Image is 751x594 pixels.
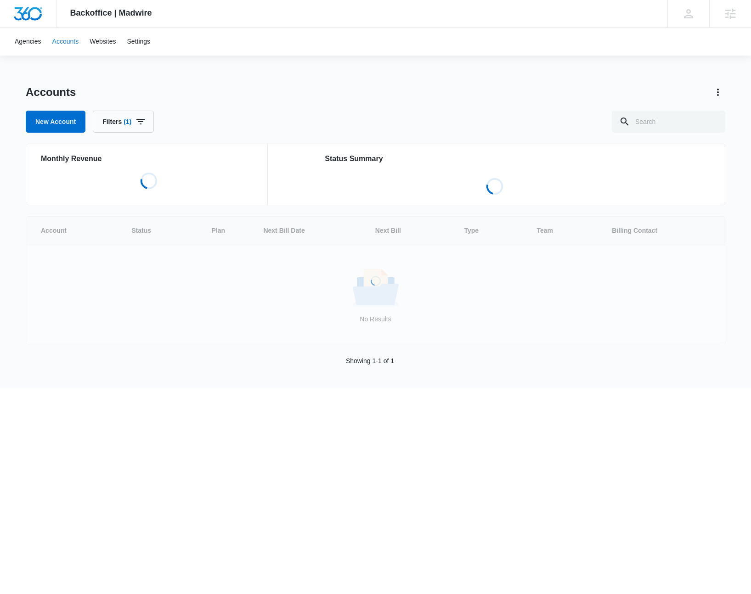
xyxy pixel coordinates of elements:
[346,356,394,366] p: Showing 1-1 of 1
[124,118,131,125] span: (1)
[70,8,152,18] span: Backoffice | Madwire
[93,111,154,133] button: Filters(1)
[711,85,725,100] button: Actions
[325,153,664,164] h2: Status Summary
[612,111,725,133] input: Search
[9,28,47,56] a: Agencies
[84,28,121,56] a: Websites
[26,111,85,133] a: New Account
[26,85,76,99] h1: Accounts
[122,28,156,56] a: Settings
[47,28,85,56] a: Accounts
[41,153,256,164] h2: Monthly Revenue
